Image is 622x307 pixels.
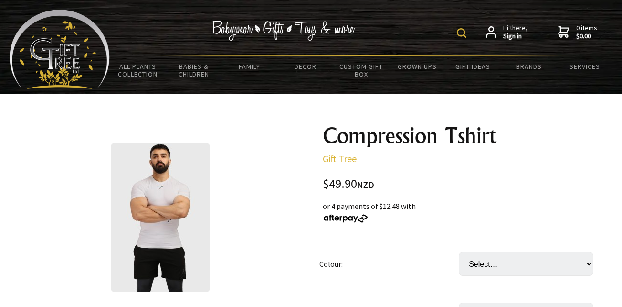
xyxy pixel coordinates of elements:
[110,56,166,84] a: All Plants Collection
[389,56,445,77] a: Grown Ups
[323,153,357,164] a: Gift Tree
[503,24,527,41] span: Hi there,
[457,28,466,38] img: product search
[10,10,110,89] img: Babyware - Gifts - Toys and more...
[558,24,597,41] a: 0 items$0.00
[323,214,369,223] img: Afterpay
[221,56,277,77] a: Family
[576,23,597,41] span: 0 items
[212,21,355,41] img: Babywear - Gifts - Toys & more
[111,143,210,292] img: Compression Tshirt
[323,178,601,191] div: $49.90
[486,24,527,41] a: Hi there,Sign in
[323,124,601,147] h1: Compression Tshirt
[503,32,527,41] strong: Sign in
[557,56,612,77] a: Services
[166,56,221,84] a: Babies & Children
[333,56,389,84] a: Custom Gift Box
[319,239,459,289] td: Colour:
[576,32,597,41] strong: $0.00
[445,56,501,77] a: Gift Ideas
[357,179,374,190] span: NZD
[501,56,557,77] a: Brands
[277,56,333,77] a: Decor
[323,200,601,223] div: or 4 payments of $12.48 with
